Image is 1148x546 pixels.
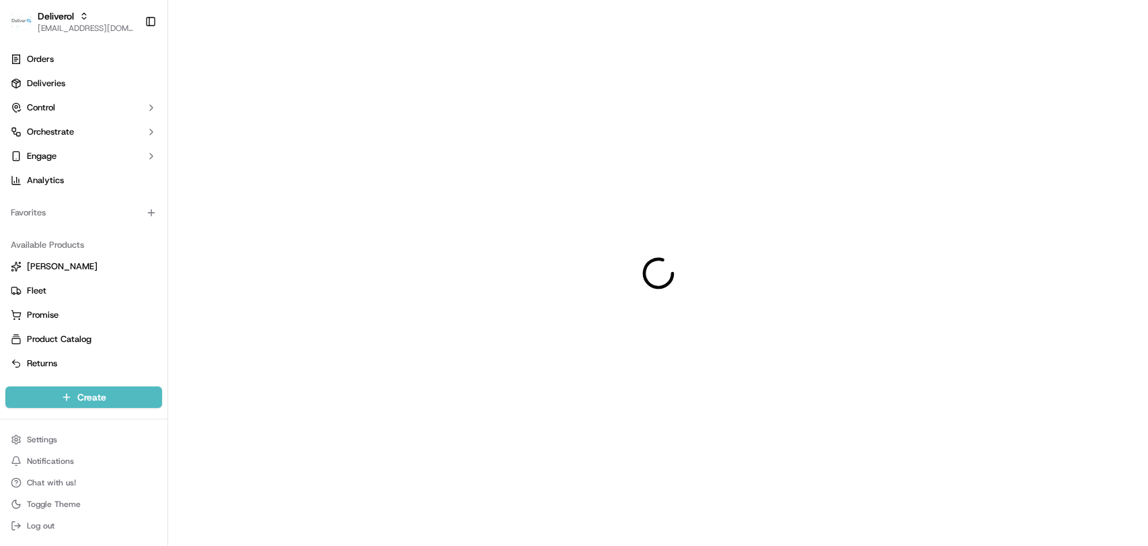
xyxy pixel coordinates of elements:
span: Promise [27,309,59,321]
button: Promise [5,304,162,326]
button: Create [5,386,162,408]
a: Product Catalog [11,333,157,345]
a: Fleet [11,285,157,297]
span: Control [27,102,55,114]
a: Returns [11,357,157,370]
a: Promise [11,309,157,321]
span: Fleet [27,285,46,297]
button: [PERSON_NAME] [5,256,162,277]
span: Product Catalog [27,333,91,345]
a: Orders [5,48,162,70]
button: Returns [5,353,162,374]
button: Toggle Theme [5,495,162,514]
button: Product Catalog [5,329,162,350]
button: Orchestrate [5,121,162,143]
a: Deliveries [5,73,162,94]
span: Toggle Theme [27,499,81,510]
div: Favorites [5,202,162,224]
span: Orchestrate [27,126,74,138]
button: DeliverolDeliverol[EMAIL_ADDRESS][DOMAIN_NAME] [5,5,139,38]
button: [EMAIL_ADDRESS][DOMAIN_NAME] [38,23,134,34]
span: Deliveries [27,77,65,90]
span: Chat with us! [27,477,76,488]
span: Create [77,390,106,404]
button: Notifications [5,452,162,471]
span: Returns [27,357,57,370]
div: Available Products [5,234,162,256]
span: Engage [27,150,56,162]
span: [PERSON_NAME] [27,261,98,273]
span: Orders [27,53,54,65]
button: Deliverol [38,9,74,23]
button: Chat with us! [5,473,162,492]
img: Deliverol [11,12,32,31]
span: Log out [27,520,54,531]
a: [PERSON_NAME] [11,261,157,273]
button: Log out [5,516,162,535]
button: Engage [5,145,162,167]
span: Settings [27,434,57,445]
button: Settings [5,430,162,449]
span: Analytics [27,174,64,186]
button: Fleet [5,280,162,302]
button: Control [5,97,162,118]
a: Analytics [5,170,162,191]
span: Notifications [27,456,74,467]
